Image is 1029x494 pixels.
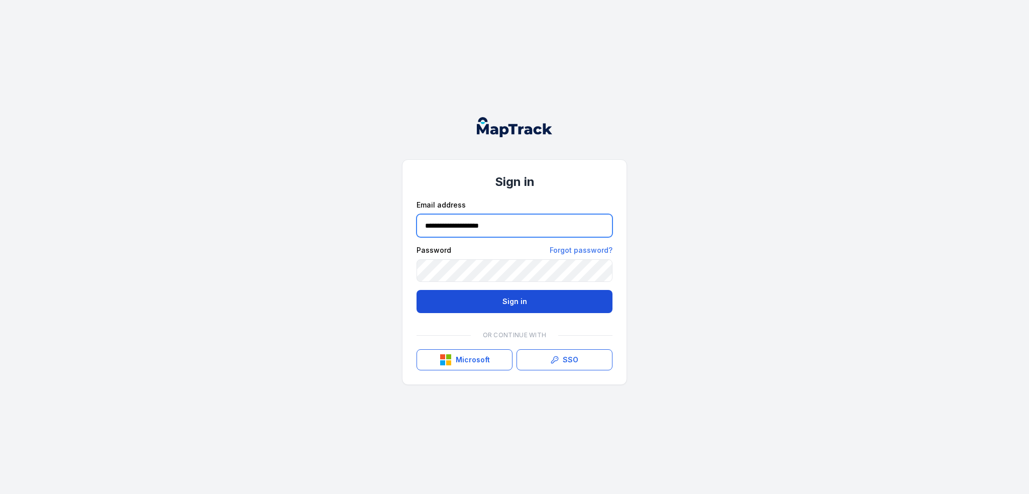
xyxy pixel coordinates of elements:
[417,290,612,313] button: Sign in
[417,200,466,210] label: Email address
[417,174,612,190] h1: Sign in
[417,325,612,345] div: Or continue with
[417,349,512,370] button: Microsoft
[417,245,451,255] label: Password
[461,117,568,137] nav: Global
[517,349,612,370] a: SSO
[550,245,612,255] a: Forgot password?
